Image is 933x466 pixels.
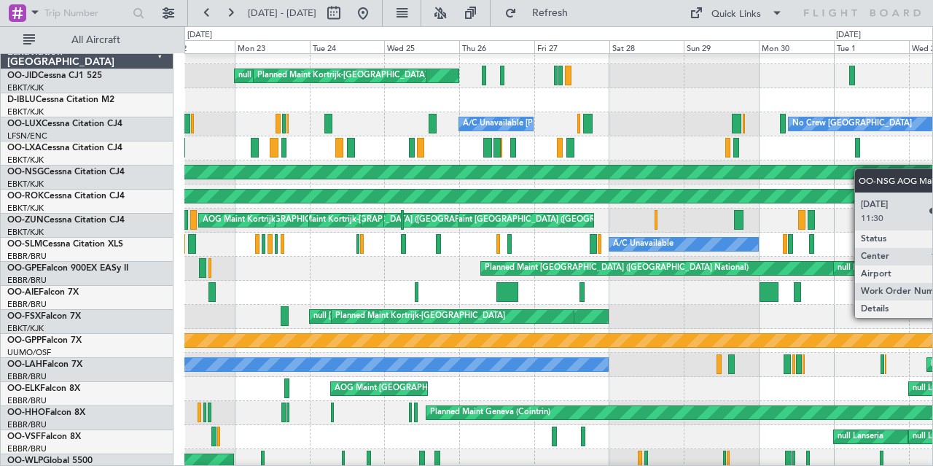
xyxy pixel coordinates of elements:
div: Sat 28 [609,40,684,53]
div: Quick Links [711,7,761,22]
div: Wed 25 [384,40,459,53]
div: Sun 22 [160,40,235,53]
a: LFSN/ENC [7,131,47,141]
div: null [GEOGRAPHIC_DATA]-[GEOGRAPHIC_DATA] [313,306,499,327]
a: OO-AIEFalcon 7X [7,288,79,297]
a: EBKT/KJK [7,203,44,214]
a: EBKT/KJK [7,106,44,117]
a: EBBR/BRU [7,443,47,454]
a: OO-LXACessna Citation CJ4 [7,144,122,152]
span: All Aircraft [38,35,154,45]
a: EBKT/KJK [7,323,44,334]
a: OO-WLPGlobal 5500 [7,457,93,465]
span: OO-LUX [7,120,42,128]
span: OO-ZUN [7,216,44,225]
a: OO-NSGCessna Citation CJ4 [7,168,125,176]
a: OO-FSXFalcon 7X [7,312,81,321]
div: Mon 30 [759,40,834,53]
div: null [GEOGRAPHIC_DATA] ([GEOGRAPHIC_DATA]) [313,209,503,231]
span: OO-AIE [7,288,39,297]
div: Planned Maint [GEOGRAPHIC_DATA] ([GEOGRAPHIC_DATA] National) [485,257,749,279]
span: D-IBLU [7,96,36,104]
a: OO-ELKFalcon 8X [7,384,80,393]
a: EBBR/BRU [7,395,47,406]
span: OO-JID [7,71,38,80]
span: OO-GPP [7,336,42,345]
div: AOG Maint [GEOGRAPHIC_DATA] ([GEOGRAPHIC_DATA] National) [335,378,587,400]
span: OO-SLM [7,240,42,249]
a: EBKT/KJK [7,155,44,166]
button: Quick Links [682,1,790,25]
span: OO-GPE [7,264,42,273]
span: OO-VSF [7,432,41,441]
a: OO-GPPFalcon 7X [7,336,82,345]
a: EBBR/BRU [7,299,47,310]
a: EBKT/KJK [7,82,44,93]
span: OO-ELK [7,384,40,393]
div: Tue 1 [834,40,909,53]
a: OO-SLMCessna Citation XLS [7,240,123,249]
div: A/C Unavailable [613,233,674,255]
a: EBBR/BRU [7,419,47,430]
div: Fri 27 [534,40,609,53]
div: A/C Unavailable [PERSON_NAME] ([PERSON_NAME]) [463,113,665,135]
a: EBBR/BRU [7,275,47,286]
a: OO-LUXCessna Citation CJ4 [7,120,122,128]
a: OO-JIDCessna CJ1 525 [7,71,102,80]
a: EBBR/BRU [7,371,47,382]
div: Sun 29 [684,40,759,53]
span: Refresh [520,8,581,18]
div: null Lanseria [838,257,883,279]
button: All Aircraft [16,28,158,52]
div: Planned Maint Kortrijk-[GEOGRAPHIC_DATA] [257,65,427,87]
span: [DATE] - [DATE] [248,7,316,20]
a: UUMO/OSF [7,347,51,358]
a: OO-GPEFalcon 900EX EASy II [7,264,128,273]
a: EBKT/KJK [7,179,44,190]
a: OO-VSFFalcon 8X [7,432,81,441]
div: Unplanned Maint [GEOGRAPHIC_DATA] ([GEOGRAPHIC_DATA]) [409,209,649,231]
div: Mon 23 [235,40,310,53]
div: null Lanseria [838,426,883,448]
div: null [GEOGRAPHIC_DATA]-[GEOGRAPHIC_DATA] [238,65,423,87]
div: Planned Maint Geneva (Cointrin) [430,402,550,424]
a: D-IBLUCessna Citation M2 [7,96,114,104]
button: Refresh [498,1,585,25]
div: [DATE] [187,29,212,42]
span: OO-HHO [7,408,45,417]
input: Trip Number [44,2,128,24]
a: OO-LAHFalcon 7X [7,360,82,369]
span: OO-FSX [7,312,41,321]
span: OO-LAH [7,360,42,369]
a: EBBR/BRU [7,251,47,262]
a: OO-ROKCessna Citation CJ4 [7,192,125,201]
div: Tue 24 [310,40,385,53]
span: OO-WLP [7,457,43,465]
div: No Crew [GEOGRAPHIC_DATA] [792,113,912,135]
div: AOG Maint Kortrijk-[GEOGRAPHIC_DATA] [203,209,362,231]
div: Thu 26 [459,40,534,53]
a: EBKT/KJK [7,227,44,238]
span: OO-NSG [7,168,44,176]
span: OO-LXA [7,144,42,152]
a: OO-HHOFalcon 8X [7,408,85,417]
a: OO-ZUNCessna Citation CJ4 [7,216,125,225]
div: [DATE] [836,29,861,42]
div: Planned Maint Kortrijk-[GEOGRAPHIC_DATA] [335,306,505,327]
span: OO-ROK [7,192,44,201]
